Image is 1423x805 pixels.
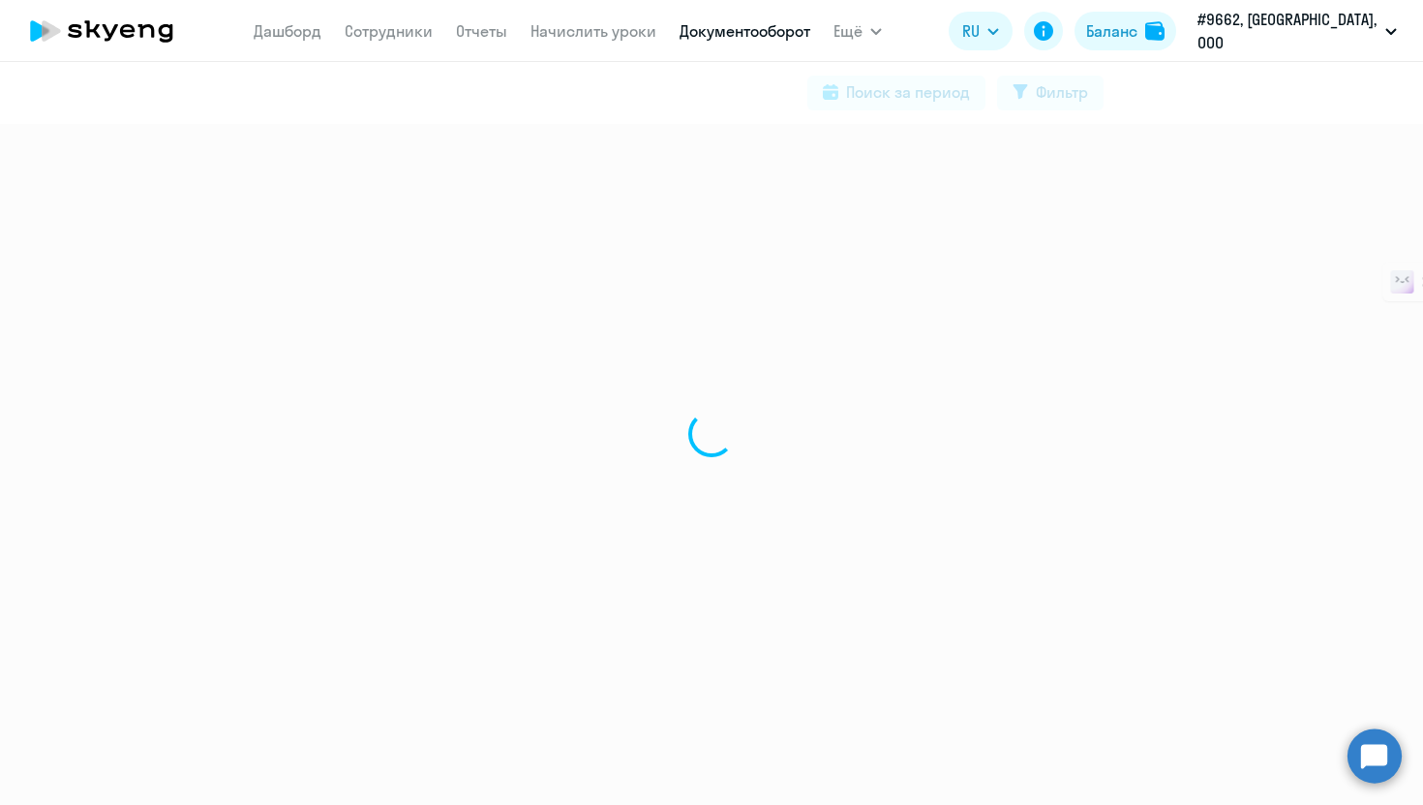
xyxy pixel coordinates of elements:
div: Баланс [1086,19,1137,43]
span: RU [962,19,980,43]
a: Документооборот [680,21,810,41]
button: Ещё [833,12,882,50]
span: Ещё [833,19,863,43]
a: Дашборд [254,21,321,41]
a: Сотрудники [345,21,433,41]
img: balance [1145,21,1165,41]
a: Отчеты [456,21,507,41]
button: #9662, [GEOGRAPHIC_DATA], ООО [1188,8,1407,54]
button: RU [949,12,1013,50]
a: Начислить уроки [530,21,656,41]
p: #9662, [GEOGRAPHIC_DATA], ООО [1197,8,1378,54]
button: Балансbalance [1075,12,1176,50]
